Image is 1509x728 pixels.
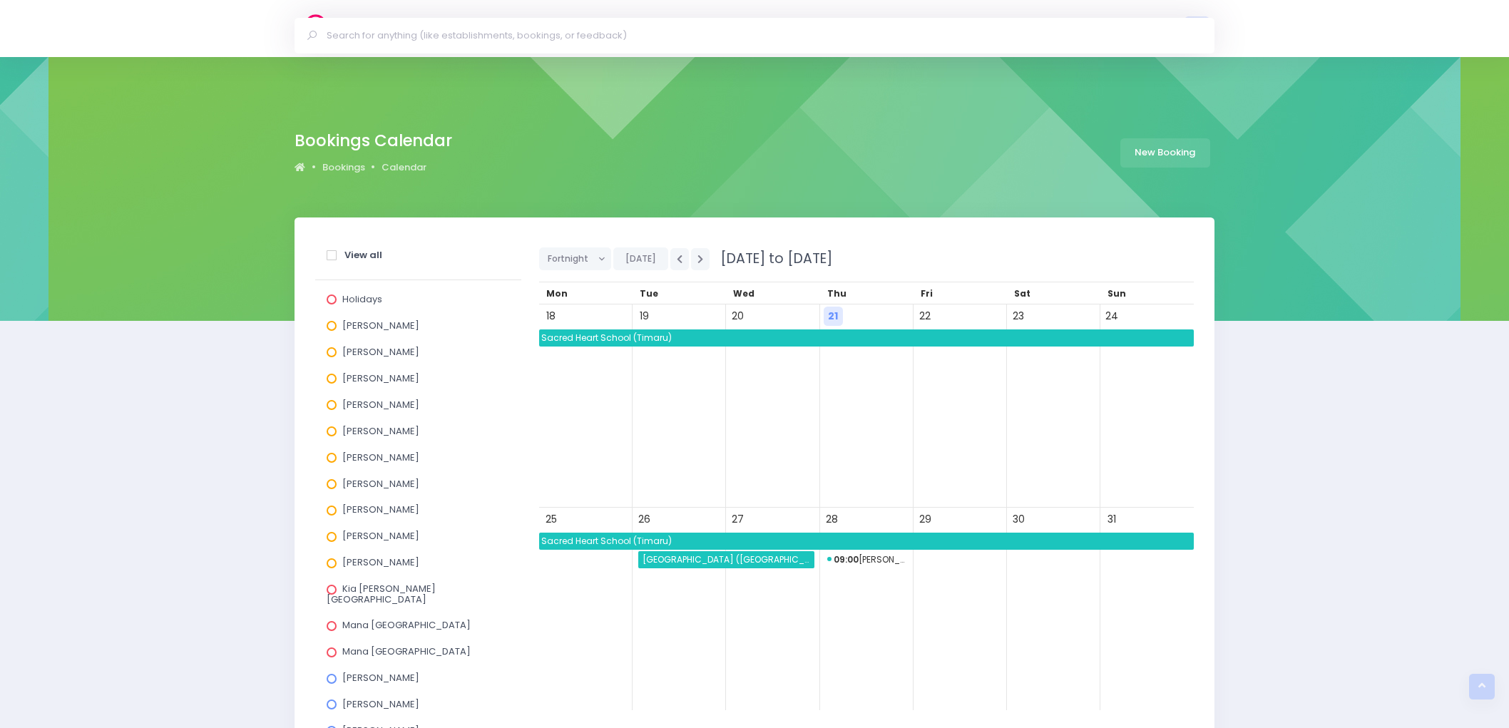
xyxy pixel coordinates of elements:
span: [PERSON_NAME] [342,398,419,411]
span: Holidays [342,292,382,306]
input: Search for anything (like establishments, bookings, or feedback) [327,25,1195,46]
span: St Canice's School (Westport) [640,551,814,568]
span: [PERSON_NAME] [342,503,419,516]
span: 24 [1103,307,1122,326]
span: 31 [1103,510,1122,529]
span: 19 [635,307,654,326]
span: Kia [PERSON_NAME][GEOGRAPHIC_DATA] [327,582,436,605]
a: Bookings [454,15,520,43]
a: Feedback [524,15,594,43]
span: [PERSON_NAME] [342,477,419,491]
img: Logo [295,14,335,43]
span: [PERSON_NAME] [342,671,419,685]
span: 26 [635,510,654,529]
h2: Bookings Calendar [295,131,452,150]
span: Tue [640,287,658,299]
span: 29 [916,510,935,529]
button: Fortnight [539,247,611,270]
a: New Booking [1120,138,1210,168]
span: 25 [541,510,561,529]
span: Fri [921,287,933,299]
span: [PERSON_NAME] [342,319,419,332]
span: [PERSON_NAME] [342,555,419,569]
a: Calendar [382,160,426,175]
span: [DATE] to [DATE] [712,249,832,268]
span: Mana [GEOGRAPHIC_DATA] [342,618,471,632]
span: 27 [728,510,747,529]
span: Thu [827,287,846,299]
a: Establishments [353,15,449,43]
span: [PERSON_NAME] [342,345,419,359]
a: Bookings [322,160,365,175]
span: 28 [822,510,842,529]
span: [PERSON_NAME] [342,424,419,438]
span: Sacred Heart School (Timaru) [539,329,1193,347]
a: Reporting [598,15,668,43]
strong: 09:00 [834,553,859,565]
span: 20 [728,307,747,326]
span: Sacred Heart School (Timaru) [539,533,1193,550]
span: [PERSON_NAME] [342,529,419,543]
span: [PERSON_NAME] [342,697,419,711]
span: 22 [916,307,935,326]
span: Sun [1108,287,1126,299]
span: [PERSON_NAME] [342,451,419,464]
span: 30 [1009,510,1028,529]
span: Mon [546,287,568,299]
span: 18 [541,307,561,326]
span: Buller REAP [827,551,906,568]
span: Fortnight [548,248,592,270]
span: 23 [1009,307,1028,326]
span: Wed [733,287,754,299]
button: [DATE] [613,247,668,270]
strong: View all [344,248,382,262]
span: 21 [824,307,843,326]
span: [PERSON_NAME] [342,371,419,385]
span: Sat [1014,287,1030,299]
span: Mana [GEOGRAPHIC_DATA] [342,645,471,658]
a: Knowledge Base [672,15,774,43]
span: S [1185,16,1209,41]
